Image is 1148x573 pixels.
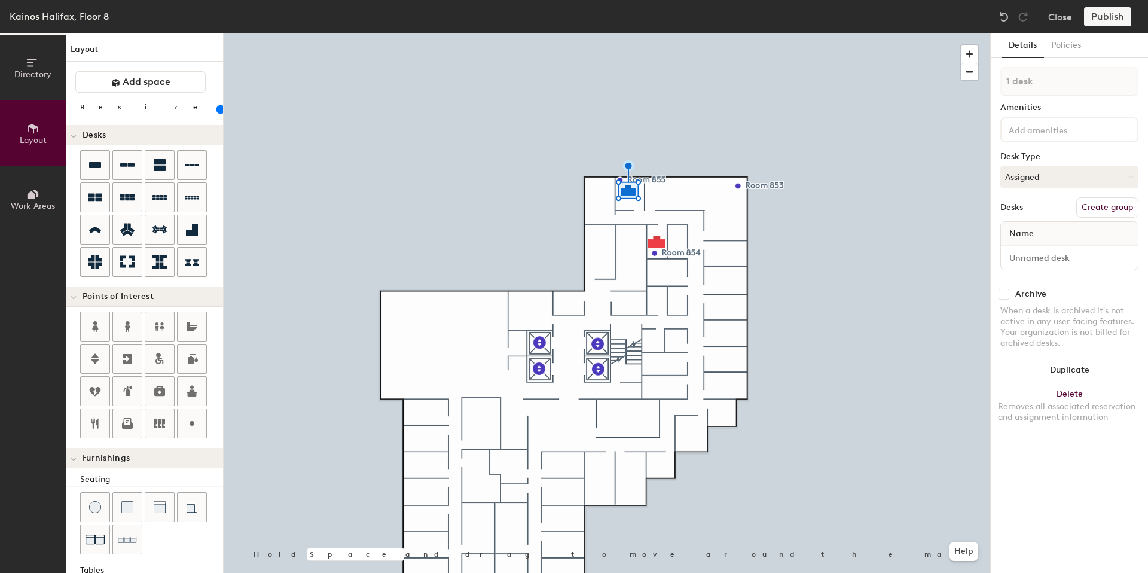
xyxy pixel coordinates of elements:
button: Close [1048,7,1072,26]
div: Desks [1000,203,1023,212]
button: Add space [75,71,206,93]
span: Directory [14,69,51,80]
button: Policies [1044,33,1088,58]
button: DeleteRemoves all associated reservation and assignment information [991,382,1148,435]
img: Couch (x2) [86,530,105,549]
img: Undo [998,11,1010,23]
button: Couch (x3) [112,525,142,554]
button: Cushion [112,492,142,522]
img: Redo [1017,11,1029,23]
span: Work Areas [11,201,55,211]
button: Create group [1076,197,1138,218]
div: Resize [80,102,212,112]
img: Couch (middle) [154,501,166,513]
button: Duplicate [991,358,1148,382]
img: Stool [89,501,101,513]
div: Desk Type [1000,152,1138,161]
div: Seating [80,473,223,486]
button: Help [949,542,978,561]
h1: Layout [66,43,223,62]
span: Desks [83,130,106,140]
span: Points of Interest [83,292,154,301]
div: Amenities [1000,103,1138,112]
input: Unnamed desk [1003,249,1135,266]
span: Add space [123,76,170,88]
button: Couch (x2) [80,525,110,554]
div: Removes all associated reservation and assignment information [998,401,1141,423]
span: Furnishings [83,453,130,463]
button: Details [1002,33,1044,58]
button: Couch (corner) [177,492,207,522]
input: Add amenities [1006,122,1114,136]
img: Couch (corner) [186,501,198,513]
button: Assigned [1000,166,1138,188]
button: Couch (middle) [145,492,175,522]
img: Cushion [121,501,133,513]
img: Couch (x3) [118,531,137,549]
div: Kainos Halifax, Floor 8 [10,9,109,24]
span: Layout [20,135,47,145]
div: When a desk is archived it's not active in any user-facing features. Your organization is not bil... [1000,306,1138,349]
span: Name [1003,223,1040,245]
div: Archive [1015,289,1046,299]
button: Stool [80,492,110,522]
